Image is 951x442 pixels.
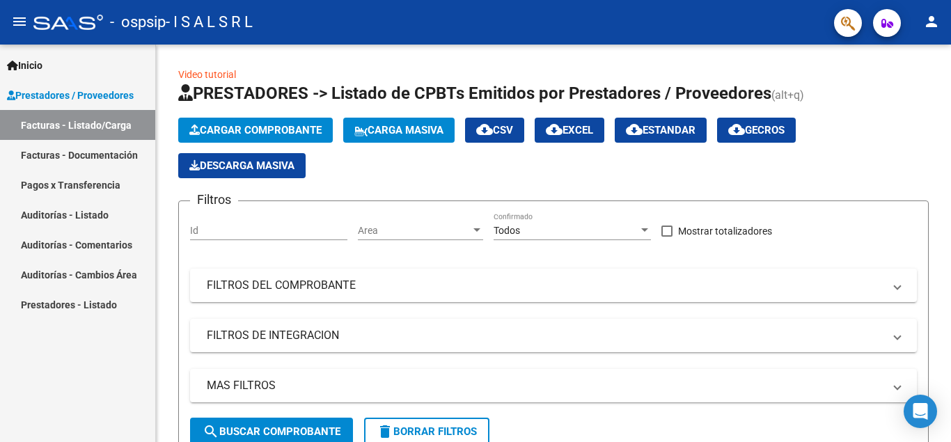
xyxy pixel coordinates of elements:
[626,124,695,136] span: Estandar
[678,223,772,239] span: Mostrar totalizadores
[203,425,340,438] span: Buscar Comprobante
[476,124,513,136] span: CSV
[354,124,443,136] span: Carga Masiva
[207,278,883,293] mat-panel-title: FILTROS DEL COMPROBANTE
[771,88,804,102] span: (alt+q)
[343,118,455,143] button: Carga Masiva
[203,423,219,440] mat-icon: search
[923,13,940,30] mat-icon: person
[904,395,937,428] div: Open Intercom Messenger
[377,425,477,438] span: Borrar Filtros
[190,269,917,302] mat-expansion-panel-header: FILTROS DEL COMPROBANTE
[377,423,393,440] mat-icon: delete
[178,153,306,178] button: Descarga Masiva
[190,369,917,402] mat-expansion-panel-header: MAS FILTROS
[11,13,28,30] mat-icon: menu
[178,118,333,143] button: Cargar Comprobante
[178,69,236,80] a: Video tutorial
[626,121,643,138] mat-icon: cloud_download
[190,319,917,352] mat-expansion-panel-header: FILTROS DE INTEGRACION
[728,121,745,138] mat-icon: cloud_download
[535,118,604,143] button: EXCEL
[178,84,771,103] span: PRESTADORES -> Listado de CPBTs Emitidos por Prestadores / Proveedores
[207,378,883,393] mat-panel-title: MAS FILTROS
[166,7,253,38] span: - I S A L S R L
[717,118,796,143] button: Gecros
[178,153,306,178] app-download-masive: Descarga masiva de comprobantes (adjuntos)
[476,121,493,138] mat-icon: cloud_download
[189,124,322,136] span: Cargar Comprobante
[615,118,707,143] button: Estandar
[110,7,166,38] span: - ospsip
[7,88,134,103] span: Prestadores / Proveedores
[546,124,593,136] span: EXCEL
[546,121,563,138] mat-icon: cloud_download
[7,58,42,73] span: Inicio
[190,190,238,210] h3: Filtros
[465,118,524,143] button: CSV
[494,225,520,236] span: Todos
[358,225,471,237] span: Area
[189,159,294,172] span: Descarga Masiva
[207,328,883,343] mat-panel-title: FILTROS DE INTEGRACION
[728,124,785,136] span: Gecros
